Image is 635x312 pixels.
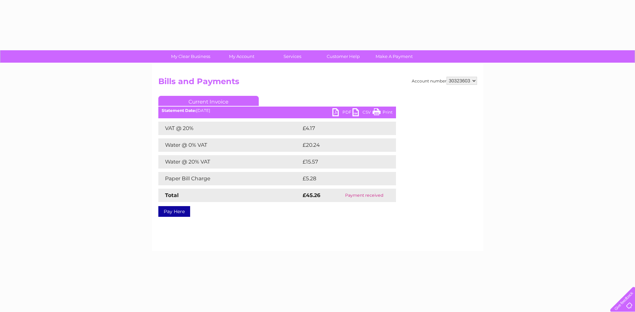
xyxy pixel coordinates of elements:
[367,50,422,63] a: Make A Payment
[158,96,259,106] a: Current Invoice
[158,138,301,152] td: Water @ 0% VAT
[412,77,477,85] div: Account number
[301,172,380,185] td: £5.28
[214,50,269,63] a: My Account
[301,155,382,169] td: £15.57
[158,172,301,185] td: Paper Bill Charge
[158,108,396,113] div: [DATE]
[158,206,190,217] a: Pay Here
[158,155,301,169] td: Water @ 20% VAT
[158,77,477,89] h2: Bills and Payments
[301,122,379,135] td: £4.17
[352,108,373,118] a: CSV
[301,138,383,152] td: £20.24
[265,50,320,63] a: Services
[163,50,218,63] a: My Clear Business
[162,108,196,113] b: Statement Date:
[303,192,320,198] strong: £45.26
[373,108,393,118] a: Print
[333,189,396,202] td: Payment received
[332,108,352,118] a: PDF
[158,122,301,135] td: VAT @ 20%
[316,50,371,63] a: Customer Help
[165,192,179,198] strong: Total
